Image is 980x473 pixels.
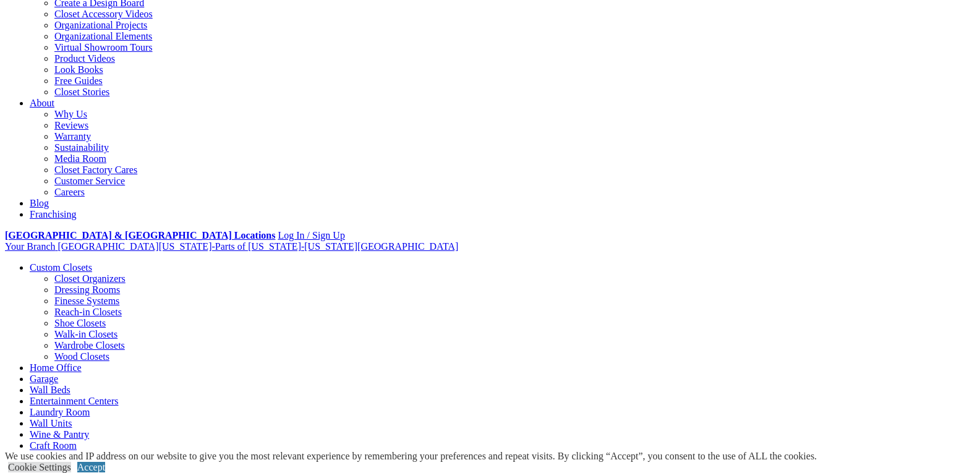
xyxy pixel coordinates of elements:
[30,429,89,440] a: Wine & Pantry
[54,340,125,351] a: Wardrobe Closets
[54,153,106,164] a: Media Room
[30,385,70,395] a: Wall Beds
[58,241,458,252] span: [GEOGRAPHIC_DATA][US_STATE]-Parts of [US_STATE]-[US_STATE][GEOGRAPHIC_DATA]
[54,9,153,19] a: Closet Accessory Videos
[54,142,109,153] a: Sustainability
[30,396,119,406] a: Entertainment Centers
[8,462,71,472] a: Cookie Settings
[54,284,120,295] a: Dressing Rooms
[5,451,817,462] div: We use cookies and IP address on our website to give you the most relevant experience by remember...
[278,230,344,241] a: Log In / Sign Up
[54,87,109,97] a: Closet Stories
[54,307,122,317] a: Reach-in Closets
[30,98,54,108] a: About
[54,187,85,197] a: Careers
[54,109,87,119] a: Why Us
[30,418,72,428] a: Wall Units
[54,53,115,64] a: Product Videos
[30,407,90,417] a: Laundry Room
[54,176,125,186] a: Customer Service
[54,120,88,130] a: Reviews
[30,373,58,384] a: Garage
[54,42,153,53] a: Virtual Showroom Tours
[54,164,137,175] a: Closet Factory Cares
[54,318,106,328] a: Shoe Closets
[54,64,103,75] a: Look Books
[30,262,92,273] a: Custom Closets
[54,296,119,306] a: Finesse Systems
[5,230,275,241] a: [GEOGRAPHIC_DATA] & [GEOGRAPHIC_DATA] Locations
[30,362,82,373] a: Home Office
[77,462,105,472] a: Accept
[54,20,147,30] a: Organizational Projects
[5,241,458,252] a: Your Branch [GEOGRAPHIC_DATA][US_STATE]-Parts of [US_STATE]-[US_STATE][GEOGRAPHIC_DATA]
[54,329,117,339] a: Walk-in Closets
[54,31,152,41] a: Organizational Elements
[54,351,109,362] a: Wood Closets
[54,75,103,86] a: Free Guides
[30,209,77,219] a: Franchising
[54,131,91,142] a: Warranty
[30,198,49,208] a: Blog
[54,273,126,284] a: Closet Organizers
[5,241,55,252] span: Your Branch
[30,440,77,451] a: Craft Room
